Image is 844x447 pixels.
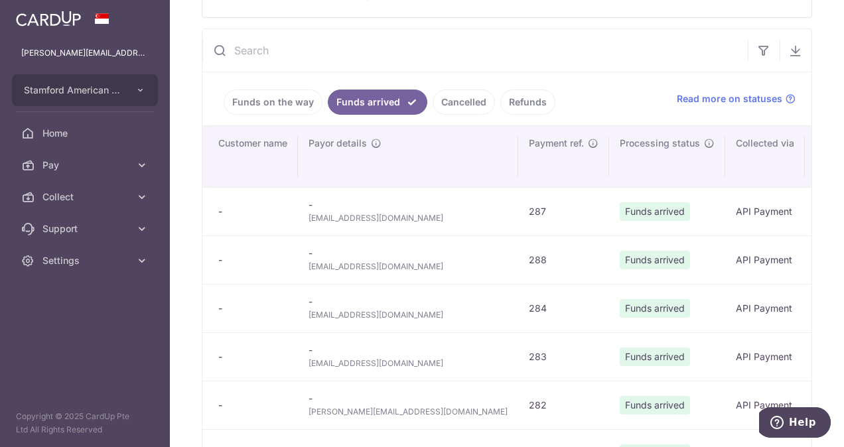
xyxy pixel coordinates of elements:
[620,137,700,150] span: Processing status
[518,126,609,187] th: Payment ref.
[725,381,805,429] td: API Payment
[42,190,130,204] span: Collect
[433,90,495,115] a: Cancelled
[725,332,805,381] td: API Payment
[42,127,130,140] span: Home
[518,381,609,429] td: 282
[218,205,287,218] div: -
[42,159,130,172] span: Pay
[309,137,367,150] span: Payor details
[725,187,805,235] td: API Payment
[500,90,555,115] a: Refunds
[24,84,122,97] span: Stamford American International School Pte Ltd
[759,407,831,440] iframe: Opens a widget where you can find more information
[218,253,287,267] div: -
[677,92,796,105] a: Read more on statuses
[298,187,518,235] td: -
[620,251,690,269] span: Funds arrived
[309,357,508,370] span: [EMAIL_ADDRESS][DOMAIN_NAME]
[328,90,427,115] a: Funds arrived
[298,332,518,381] td: -
[518,235,609,284] td: 288
[298,284,518,332] td: -
[202,126,298,187] th: Customer name
[518,284,609,332] td: 284
[298,235,518,284] td: -
[218,302,287,315] div: -
[298,126,518,187] th: Payor details
[202,29,748,72] input: Search
[518,332,609,381] td: 283
[677,92,782,105] span: Read more on statuses
[224,90,322,115] a: Funds on the way
[30,9,57,21] span: Help
[309,405,508,418] span: [PERSON_NAME][EMAIL_ADDRESS][DOMAIN_NAME]
[609,126,725,187] th: Processing status
[620,396,690,415] span: Funds arrived
[725,126,805,187] th: Collected via
[309,212,508,225] span: [EMAIL_ADDRESS][DOMAIN_NAME]
[298,381,518,429] td: -
[42,254,130,267] span: Settings
[529,137,584,150] span: Payment ref.
[309,308,508,322] span: [EMAIL_ADDRESS][DOMAIN_NAME]
[16,11,81,27] img: CardUp
[12,74,158,106] button: Stamford American International School Pte Ltd
[42,222,130,235] span: Support
[309,260,508,273] span: [EMAIL_ADDRESS][DOMAIN_NAME]
[620,299,690,318] span: Funds arrived
[518,187,609,235] td: 287
[218,399,287,412] div: -
[725,284,805,332] td: API Payment
[620,348,690,366] span: Funds arrived
[620,202,690,221] span: Funds arrived
[725,235,805,284] td: API Payment
[218,350,287,363] div: -
[21,46,149,60] p: [PERSON_NAME][EMAIL_ADDRESS][PERSON_NAME][DOMAIN_NAME]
